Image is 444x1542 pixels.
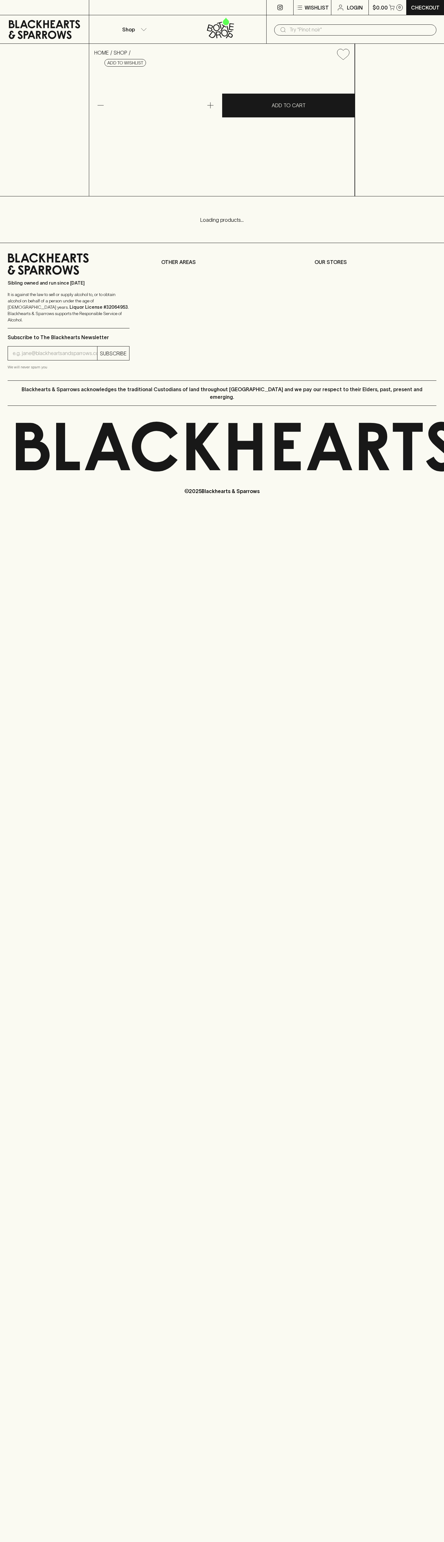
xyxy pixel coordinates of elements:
p: OTHER AREAS [161,258,283,266]
p: ⠀ [89,4,95,11]
button: Shop [89,15,178,43]
img: Tony's Chocolonely Milk Caramel Cookie 180g [89,65,355,196]
a: HOME [94,50,109,56]
p: ADD TO CART [272,102,306,109]
p: Loading products... [6,216,438,224]
button: ADD TO CART [222,94,355,117]
button: Add to wishlist [335,46,352,63]
p: Blackhearts & Sparrows acknowledges the traditional Custodians of land throughout [GEOGRAPHIC_DAT... [12,385,432,401]
p: Shop [122,26,135,33]
p: Wishlist [305,4,329,11]
input: e.g. jane@blackheartsandsparrows.com.au [13,348,97,359]
input: Try "Pinot noir" [289,25,431,35]
button: SUBSCRIBE [97,346,129,360]
p: $0.00 [373,4,388,11]
button: Add to wishlist [104,59,146,67]
p: OUR STORES [315,258,436,266]
p: 0 [398,6,401,9]
p: SUBSCRIBE [100,350,127,357]
p: Sibling owned and run since [DATE] [8,280,129,286]
strong: Liquor License #32064953 [70,305,128,310]
p: Login [347,4,363,11]
p: It is against the law to sell or supply alcohol to, or to obtain alcohol on behalf of a person un... [8,291,129,323]
p: Checkout [411,4,440,11]
p: We will never spam you [8,364,129,370]
p: Subscribe to The Blackhearts Newsletter [8,333,129,341]
a: SHOP [114,50,127,56]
